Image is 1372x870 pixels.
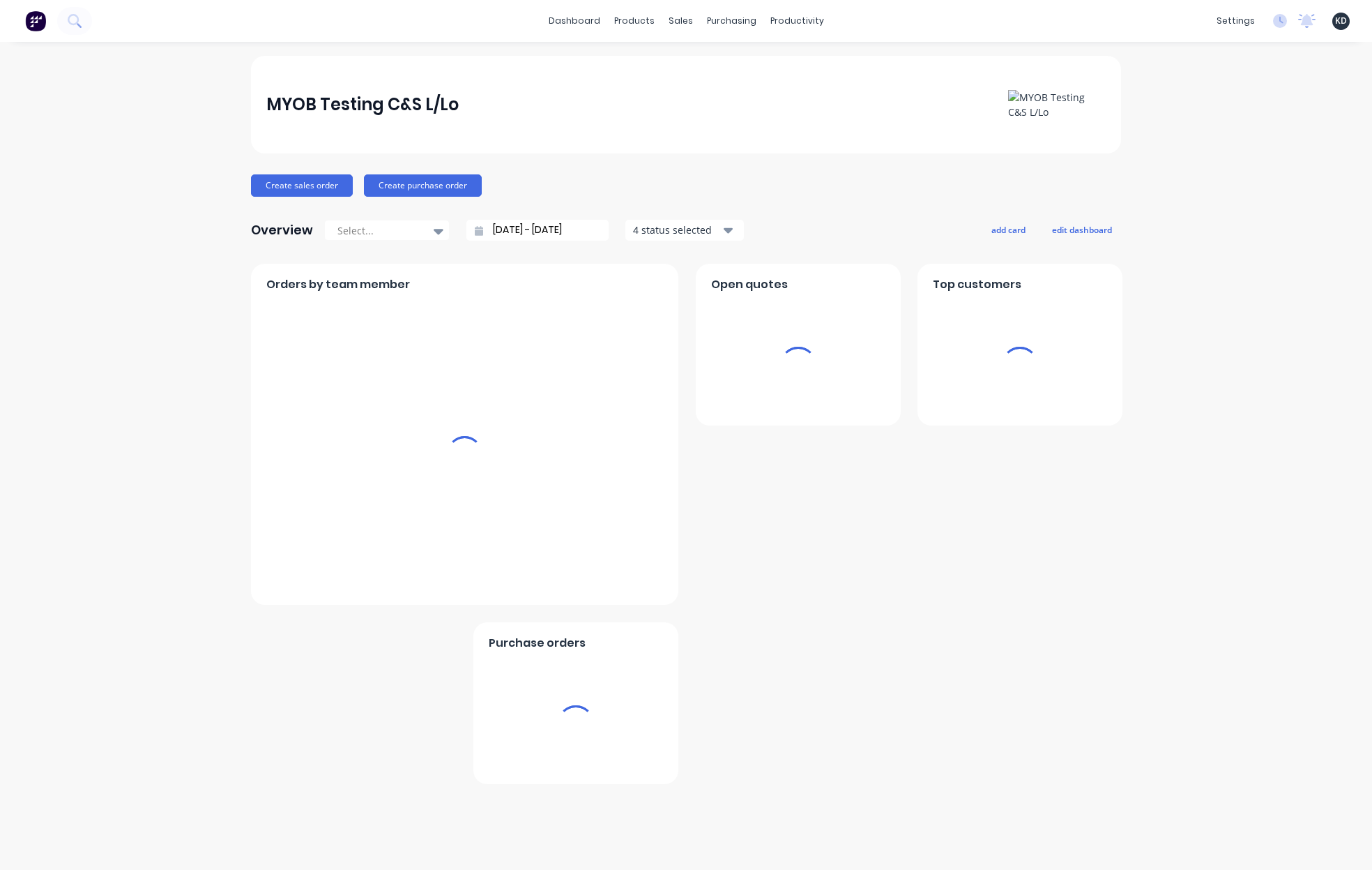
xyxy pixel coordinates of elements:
a: dashboard [542,10,607,31]
span: Open quotes [711,276,788,293]
button: edit dashboard [1043,220,1121,239]
button: Create purchase order [364,174,482,197]
span: Orders by team member [266,276,410,293]
span: KD [1335,15,1347,27]
button: 4 status selected [625,220,744,241]
button: add card [982,220,1035,239]
button: Create sales order [251,174,353,197]
div: Overview [251,216,313,244]
span: Top customers [933,276,1021,293]
div: sales [662,10,700,31]
img: Factory [25,10,46,31]
span: Purchase orders [489,635,586,652]
div: MYOB Testing C&S L/Lo [266,91,459,119]
div: purchasing [700,10,763,31]
img: MYOB Testing C&S L/Lo [1008,90,1106,119]
div: productivity [763,10,831,31]
div: settings [1210,10,1262,31]
div: 4 status selected [633,223,721,237]
div: products [607,10,662,31]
